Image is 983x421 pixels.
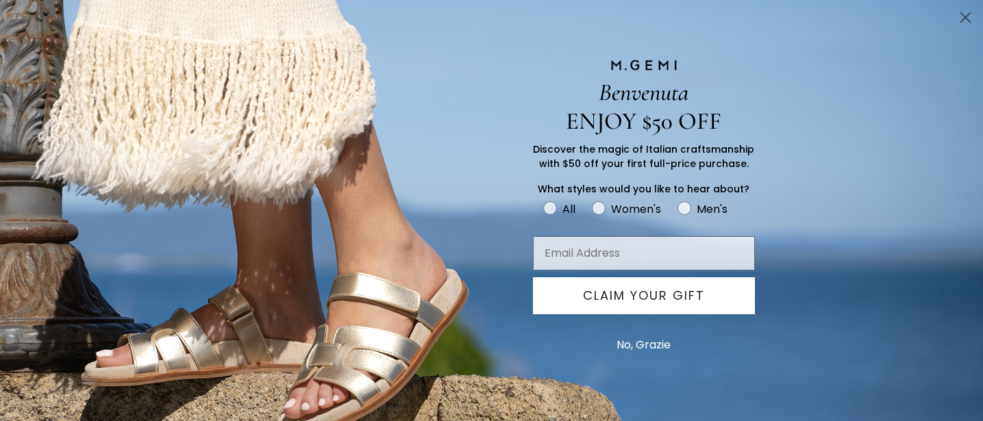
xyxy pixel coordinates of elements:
input: Email Address [533,236,755,270]
span: ENJOY $50 OFF [566,107,721,136]
span: Discover the magic of Italian craftsmanship with $50 off your first full-price purchase. [533,142,754,170]
button: CLAIM YOUR GIFT [533,277,755,314]
span: What styles would you like to hear about? [538,182,749,196]
button: No, Grazie [610,328,677,362]
img: M.GEMI [610,59,678,71]
div: All [562,201,575,218]
div: Women's [611,201,661,218]
button: Close dialog [954,5,978,29]
span: Benvenuta [599,78,688,107]
div: Men's [697,201,727,218]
